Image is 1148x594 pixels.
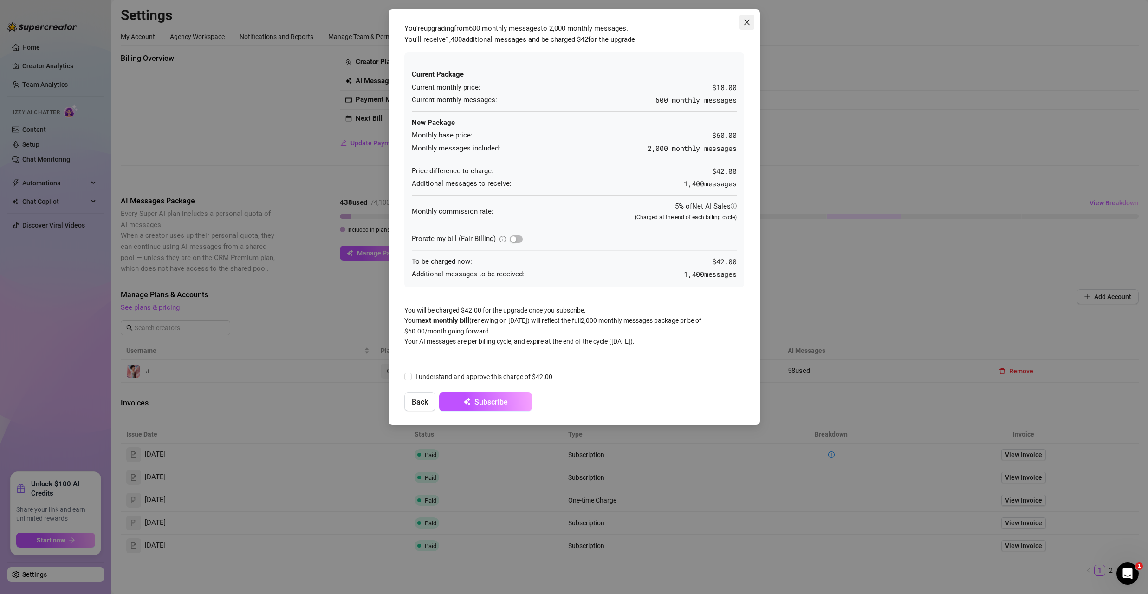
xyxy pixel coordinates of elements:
[1135,562,1143,570] span: 1
[412,235,496,243] span: Prorate my bill (Fair Billing)
[400,19,749,416] div: You will be charged $42.00 for the upgrade once you subscribe. Your (renewing on [DATE] ) will re...
[412,143,500,154] span: Monthly messages included:
[1116,562,1139,585] iframe: Intercom live chat
[412,95,497,106] span: Current monthly messages:
[675,202,737,210] span: 5% of
[439,392,532,411] button: Subscribe
[418,316,469,325] strong: next monthly bill
[499,236,506,242] span: info-circle
[684,178,736,189] span: 1,400 messages
[655,95,736,106] span: 600 monthly messages
[731,203,737,209] span: info-circle
[404,392,435,411] button: Back
[404,24,637,44] span: You're upgrading from 600 monthly messages to 2,000 monthly messages . You'll receive 1,400 addit...
[412,372,556,382] span: I understand and approve this charge of $42.00
[412,206,493,217] span: Monthly commission rate:
[739,19,754,26] span: Close
[412,178,512,189] span: Additional messages to receive:
[635,214,737,221] span: (Charged at the end of each billing cycle)
[739,15,754,30] button: Close
[712,256,736,268] span: $ 42.00
[692,201,737,212] div: Net AI Sales
[412,398,428,406] span: Back
[712,166,736,177] span: $ 42.00
[712,130,736,141] span: $60.00
[648,144,736,153] span: 2,000 monthly messages
[412,269,525,280] span: Additional messages to be received:
[684,269,736,280] span: 1,400 messages
[474,398,508,406] span: Subscribe
[412,118,455,127] strong: New Package
[743,19,751,26] span: close
[412,166,493,177] span: Price difference to charge:
[412,82,480,93] span: Current monthly price:
[412,256,472,268] span: To be charged now:
[412,130,473,141] span: Monthly base price:
[412,70,464,78] strong: Current Package
[712,82,736,93] span: $18.00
